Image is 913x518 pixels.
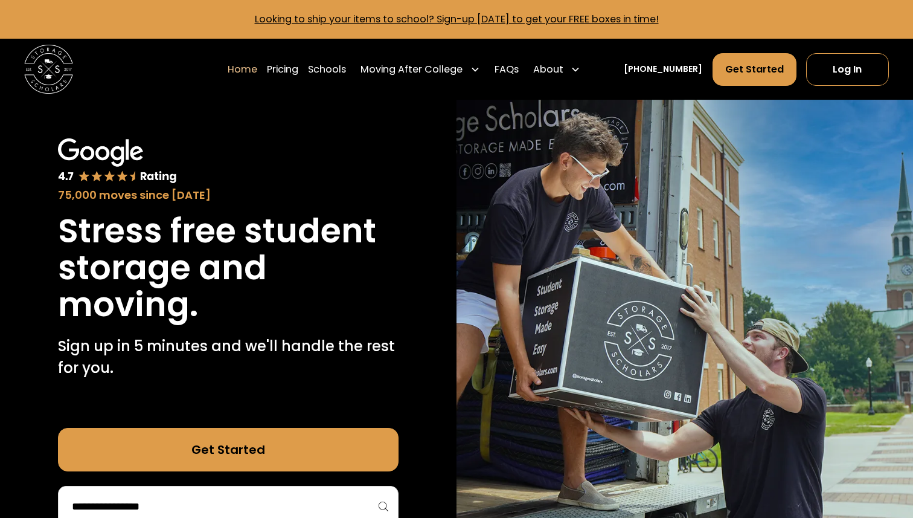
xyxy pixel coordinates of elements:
[624,63,702,76] a: [PHONE_NUMBER]
[806,53,889,86] a: Log In
[495,53,519,86] a: FAQs
[267,53,298,86] a: Pricing
[308,53,346,86] a: Schools
[228,53,257,86] a: Home
[58,213,399,323] h1: Stress free student storage and moving.
[58,187,399,203] div: 75,000 moves since [DATE]
[255,12,659,26] a: Looking to ship your items to school? Sign-up [DATE] to get your FREE boxes in time!
[58,428,399,471] a: Get Started
[360,62,463,77] div: Moving After College
[356,53,484,86] div: Moving After College
[58,335,399,379] p: Sign up in 5 minutes and we'll handle the rest for you.
[533,62,563,77] div: About
[713,53,796,86] a: Get Started
[24,45,73,94] a: home
[58,138,177,184] img: Google 4.7 star rating
[528,53,585,86] div: About
[24,45,73,94] img: Storage Scholars main logo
